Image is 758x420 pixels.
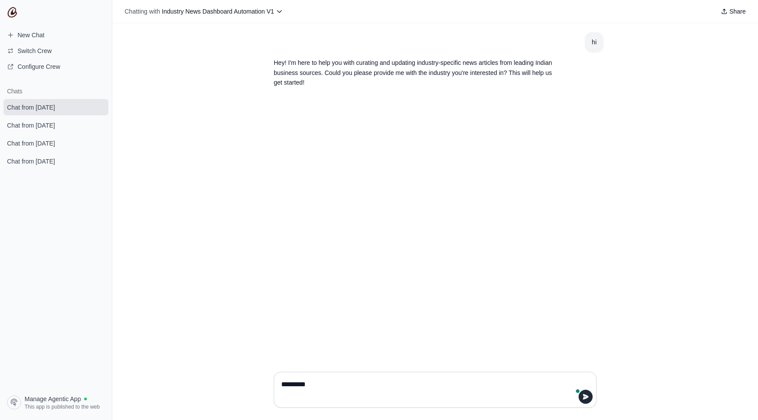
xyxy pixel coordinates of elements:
[18,31,44,39] span: New Chat
[7,103,55,112] span: Chat from [DATE]
[4,44,108,58] button: Switch Crew
[717,5,749,18] button: Share
[25,395,81,403] span: Manage Agentic App
[4,153,108,169] a: Chat from [DATE]
[7,7,18,18] img: CrewAI Logo
[4,28,108,42] a: New Chat
[121,5,286,18] button: Chatting with Industry News Dashboard Automation V1
[279,377,586,402] textarea: To enrich screen reader interactions, please activate Accessibility in Grammarly extension settings
[274,58,554,88] p: Hey! I'm here to help you with curating and updating industry-specific news articles from leading...
[18,62,60,71] span: Configure Crew
[7,121,55,130] span: Chat from [DATE]
[162,8,274,15] span: Industry News Dashboard Automation V1
[592,37,597,47] div: hi
[7,139,55,148] span: Chat from [DATE]
[4,392,108,413] a: Manage Agentic App This app is published to the web
[4,117,108,133] a: Chat from [DATE]
[267,53,561,93] section: Response
[4,60,108,74] a: Configure Crew
[125,7,160,16] span: Chatting with
[25,403,100,410] span: This app is published to the web
[18,46,52,55] span: Switch Crew
[585,32,604,53] section: User message
[4,135,108,151] a: Chat from [DATE]
[7,157,55,166] span: Chat from [DATE]
[729,7,746,16] span: Share
[4,99,108,115] a: Chat from [DATE]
